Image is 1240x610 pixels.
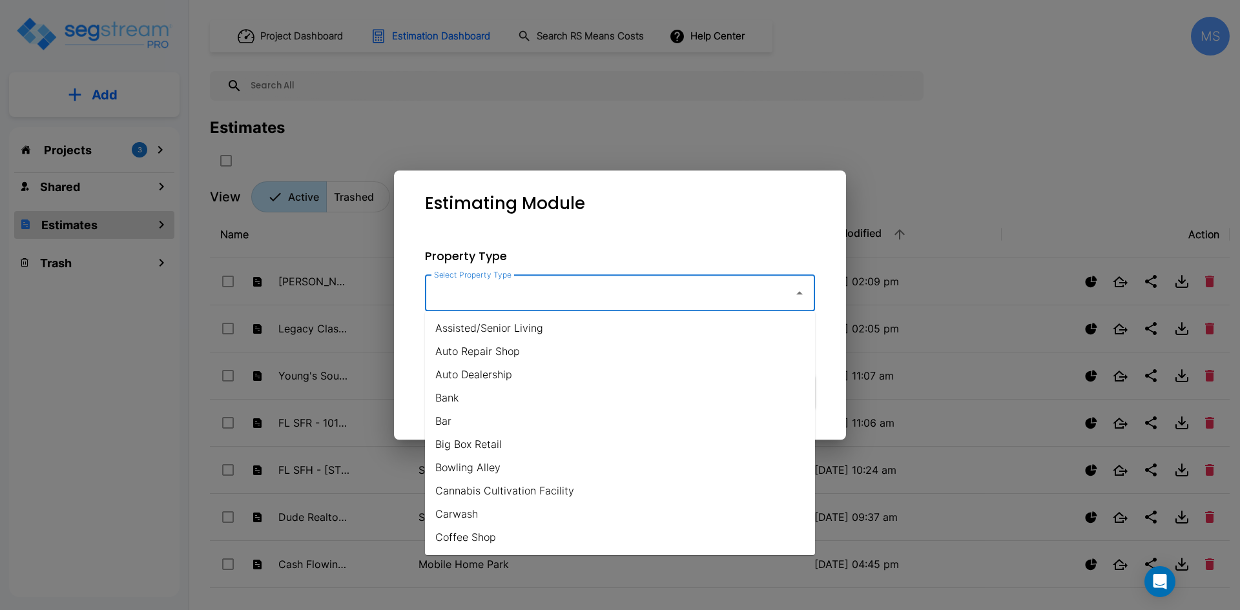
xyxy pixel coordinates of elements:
div: Open Intercom Messenger [1144,566,1175,597]
li: Auto Dealership [425,363,815,386]
label: Select Property Type [434,269,512,280]
li: Cannabis Cultivation Facility [425,479,815,502]
li: Auto Repair Shop [425,340,815,363]
li: Bar [425,409,815,432]
li: Commercial Condos - Interiors Only [425,549,815,572]
li: Assisted/Senior Living [425,316,815,340]
p: Estimating Module [425,191,585,216]
li: Bank [425,386,815,409]
p: Property Type [425,247,815,265]
li: Carwash [425,502,815,525]
li: Big Box Retail [425,432,815,456]
li: Bowling Alley [425,456,815,479]
li: Coffee Shop [425,525,815,549]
